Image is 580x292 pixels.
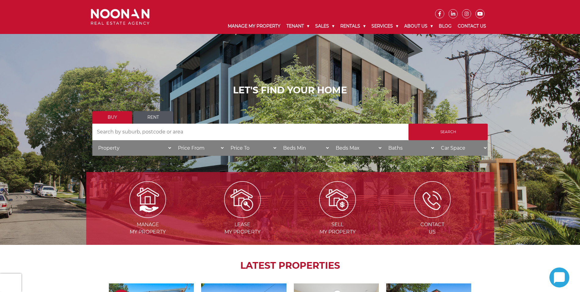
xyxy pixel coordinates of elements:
[225,18,283,34] a: Manage My Property
[401,18,436,34] a: About Us
[133,111,173,124] a: Rent
[386,196,479,235] a: ContactUs
[319,181,356,218] img: Sell my property
[312,18,337,34] a: Sales
[92,111,132,124] a: Buy
[386,221,479,236] span: Contact Us
[408,124,488,140] input: Search
[92,124,408,140] input: Search by suburb, postcode or area
[224,181,261,218] img: Lease my property
[101,221,194,236] span: Manage my Property
[92,85,488,96] h1: LET'S FIND YOUR HOME
[196,221,289,236] span: Lease my Property
[291,221,384,236] span: Sell my Property
[91,9,150,25] img: Noonan Real Estate Agency
[337,18,368,34] a: Rentals
[414,181,451,218] img: ICONS
[368,18,401,34] a: Services
[101,196,194,235] a: Managemy Property
[283,18,312,34] a: Tenant
[436,18,455,34] a: Blog
[102,260,478,271] h2: LATEST PROPERTIES
[196,196,289,235] a: Leasemy Property
[129,181,166,218] img: Manage my Property
[455,18,489,34] a: Contact Us
[291,196,384,235] a: Sellmy Property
